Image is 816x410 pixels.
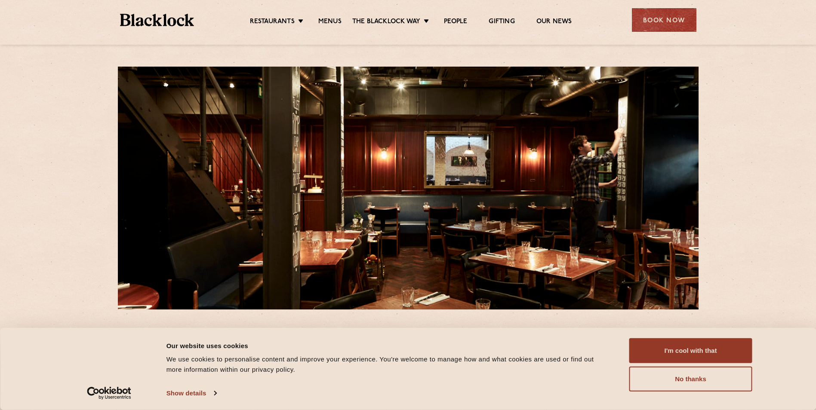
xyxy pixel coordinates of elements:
a: Restaurants [250,18,295,27]
button: No thanks [629,367,752,392]
button: I'm cool with that [629,338,752,363]
img: BL_Textured_Logo-footer-cropped.svg [120,14,194,26]
a: Usercentrics Cookiebot - opens in a new window [71,387,147,400]
a: Gifting [489,18,514,27]
div: Our website uses cookies [166,340,610,351]
a: Menus [318,18,342,27]
a: Our News [536,18,572,27]
a: The Blacklock Way [352,18,420,27]
a: Show details [166,387,216,400]
a: People [444,18,467,27]
div: Book Now [632,8,696,32]
div: We use cookies to personalise content and improve your experience. You're welcome to manage how a... [166,354,610,375]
